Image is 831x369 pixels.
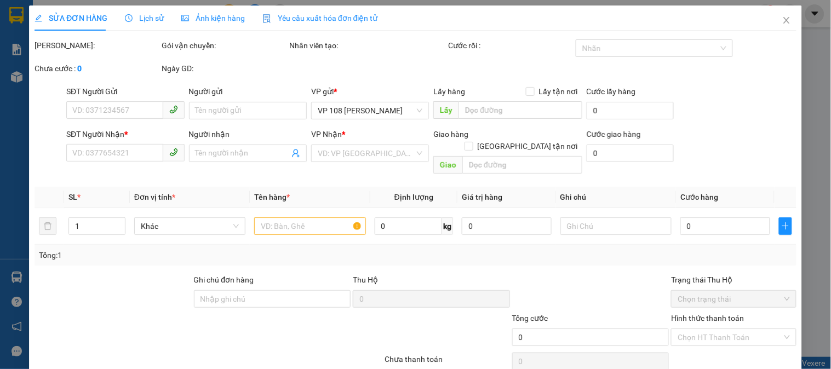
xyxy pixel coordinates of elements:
b: 0 [77,64,82,73]
span: SỬA ĐƠN HÀNG [35,14,107,22]
span: Định lượng [394,193,433,201]
img: icon [262,14,271,23]
span: Ảnh kiện hàng [181,14,245,22]
span: Giao hàng [434,130,469,139]
span: Giá trị hàng [462,193,502,201]
input: Dọc đường [463,156,582,174]
button: plus [779,217,792,235]
span: Đơn vị tính [134,193,175,201]
span: Cước hàng [680,193,718,201]
span: Thu Hộ [353,275,378,284]
input: Ghi chú đơn hàng [194,290,351,308]
span: Tên hàng [254,193,290,201]
span: clock-circle [125,14,133,22]
th: Ghi chú [556,187,676,208]
label: Hình thức thanh toán [671,314,744,322]
span: phone [169,148,178,157]
span: SL [68,193,77,201]
input: VD: Bàn, Ghế [254,217,365,235]
div: SĐT Người Nhận [66,128,184,140]
span: Chọn trạng thái [678,291,789,307]
span: Giao [434,156,463,174]
div: SĐT Người Gửi [66,85,184,97]
span: picture [181,14,189,22]
div: Ngày GD: [162,62,287,74]
span: VP 108 Lê Hồng Phong - Vũng Tàu [318,102,422,119]
div: Người gửi [189,85,307,97]
label: Ghi chú đơn hàng [194,275,254,284]
span: Khác [141,218,239,234]
span: kg [442,217,453,235]
input: Ghi Chú [560,217,672,235]
button: Close [771,5,802,36]
div: Trạng thái Thu Hộ [671,274,796,286]
button: delete [39,217,56,235]
span: [GEOGRAPHIC_DATA] tận nơi [473,140,582,152]
label: Cước giao hàng [587,130,641,139]
input: Cước lấy hàng [587,102,674,119]
span: Lấy [434,101,459,119]
span: Yêu cầu xuất hóa đơn điện tử [262,14,378,22]
input: Cước giao hàng [587,145,674,162]
div: Người nhận [189,128,307,140]
div: Cước rồi : [449,39,574,51]
div: Tổng: 1 [39,249,322,261]
span: close [782,16,791,25]
span: VP Nhận [311,130,342,139]
input: Dọc đường [459,101,582,119]
span: user-add [291,149,300,158]
span: edit [35,14,42,22]
span: phone [169,105,178,114]
span: Lấy tận nơi [535,85,582,97]
span: Lịch sử [125,14,164,22]
span: Lấy hàng [434,87,466,96]
span: plus [780,222,792,230]
label: Cước lấy hàng [587,87,636,96]
div: [PERSON_NAME]: [35,39,159,51]
div: Chưa cước : [35,62,159,74]
div: Nhân viên tạo: [289,39,446,51]
div: VP gửi [311,85,429,97]
div: Gói vận chuyển: [162,39,287,51]
span: Tổng cước [512,314,548,322]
